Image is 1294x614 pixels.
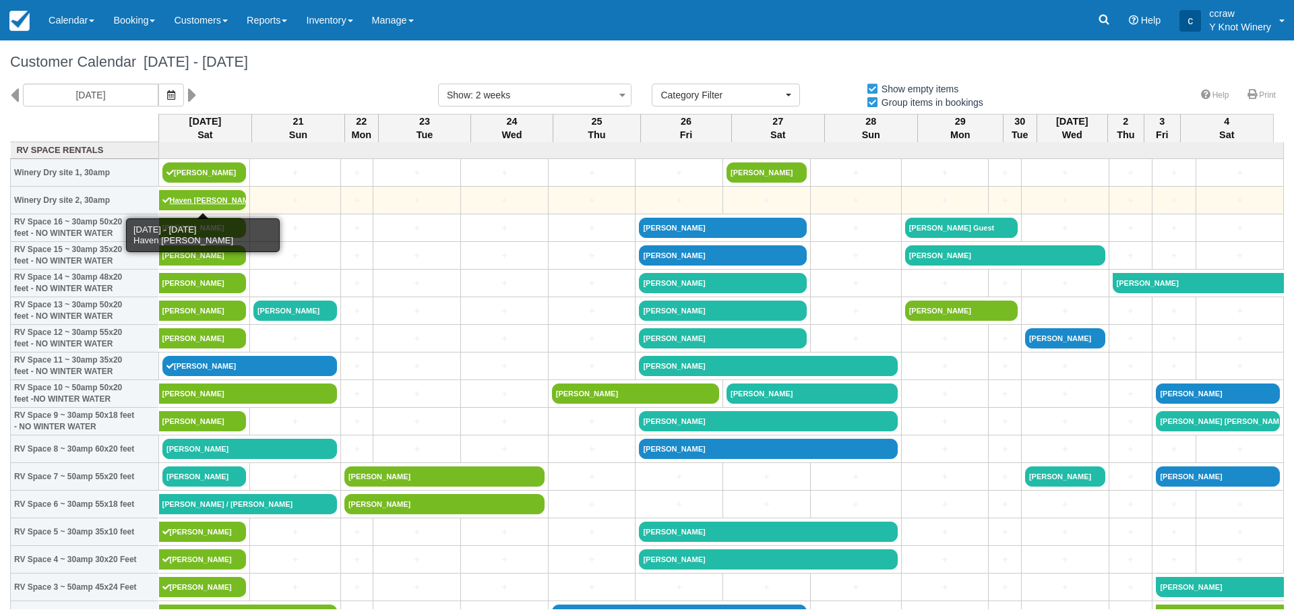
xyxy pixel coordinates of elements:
[159,549,246,570] a: [PERSON_NAME]
[1156,166,1192,180] a: +
[639,301,806,321] a: [PERSON_NAME]
[905,415,985,429] a: +
[253,249,337,263] a: +
[1156,332,1192,346] a: +
[1144,114,1180,142] th: 3 Fri
[1239,86,1284,105] a: Print
[1156,383,1280,404] a: [PERSON_NAME]
[814,304,898,318] a: +
[1156,249,1192,263] a: +
[905,470,985,484] a: +
[1113,332,1149,346] a: +
[1025,166,1105,180] a: +
[824,114,917,142] th: 28 Sun
[727,580,807,594] a: +
[377,525,457,539] a: +
[11,214,159,242] th: RV Space 16 ~ 30amp 50x20 feet - NO WINTER WATER
[11,159,159,187] th: Winery Dry site 1, 30amp
[464,166,545,180] a: +
[159,273,246,293] a: [PERSON_NAME]
[1025,276,1105,290] a: +
[11,187,159,214] th: Winery Dry site 2, 30amp
[377,359,457,373] a: +
[1113,166,1149,180] a: +
[639,580,719,594] a: +
[1193,86,1237,105] a: Help
[464,304,545,318] a: +
[159,301,246,321] a: [PERSON_NAME]
[639,328,806,348] a: [PERSON_NAME]
[447,90,470,100] span: Show
[471,114,553,142] th: 24 Wed
[253,415,337,429] a: +
[464,580,545,594] a: +
[905,442,985,456] a: +
[552,249,632,263] a: +
[377,332,457,346] a: +
[1025,442,1105,456] a: +
[162,439,337,459] a: [PERSON_NAME]
[552,193,632,208] a: +
[814,249,898,263] a: +
[11,325,159,352] th: RV Space 12 ~ 30amp 55x20 feet - NO WINTER WATER
[1113,525,1149,539] a: +
[253,580,337,594] a: +
[639,193,719,208] a: +
[253,193,337,208] a: +
[11,408,159,435] th: RV Space 9 ~ 30amp 50x18 feet - NO WINTER WATER
[1156,553,1192,567] a: +
[253,221,337,235] a: +
[552,221,632,235] a: +
[344,580,370,594] a: +
[639,166,719,180] a: +
[1156,359,1192,373] a: +
[814,221,898,235] a: +
[905,580,985,594] a: +
[552,553,632,567] a: +
[377,387,457,401] a: +
[251,114,344,142] th: 21 Sun
[1025,466,1105,487] a: [PERSON_NAME]
[1113,304,1149,318] a: +
[1025,359,1105,373] a: +
[1025,497,1105,512] a: +
[552,470,632,484] a: +
[11,491,159,518] th: RV Space 6 ~ 30amp 55x18 feet
[11,242,159,270] th: RV Space 15 ~ 30amp 35x20 feet - NO WINTER WATER
[159,411,246,431] a: [PERSON_NAME]
[727,383,898,404] a: [PERSON_NAME]
[727,162,807,183] a: [PERSON_NAME]
[1025,415,1105,429] a: +
[344,415,370,429] a: +
[814,580,898,594] a: +
[1200,166,1280,180] a: +
[159,577,246,597] a: [PERSON_NAME]
[344,553,370,567] a: +
[1156,442,1192,456] a: +
[1113,442,1149,456] a: +
[159,114,252,142] th: [DATE] Sat
[1025,304,1105,318] a: +
[377,221,457,235] a: +
[639,549,897,570] a: [PERSON_NAME]
[344,276,370,290] a: +
[1200,497,1280,512] a: +
[1156,525,1192,539] a: +
[470,90,510,100] span: : 2 weeks
[344,387,370,401] a: +
[1113,193,1149,208] a: +
[641,114,732,142] th: 26 Fri
[344,494,545,514] a: [PERSON_NAME]
[1209,7,1271,20] p: ccraw
[464,387,545,401] a: +
[1156,304,1192,318] a: +
[1107,114,1144,142] th: 2 Thu
[1025,387,1105,401] a: +
[814,276,898,290] a: +
[464,332,545,346] a: +
[377,415,457,429] a: +
[905,276,985,290] a: +
[1156,577,1283,597] a: [PERSON_NAME]
[344,525,370,539] a: +
[992,276,1018,290] a: +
